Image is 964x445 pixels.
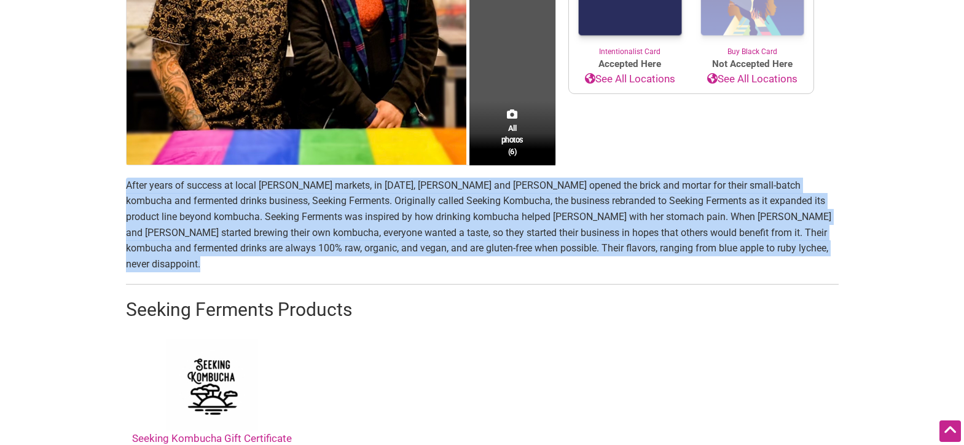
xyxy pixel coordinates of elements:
a: Seeking Kombucha Gift Certificate [132,339,292,444]
a: See All Locations [691,71,813,87]
span: All photos (6) [501,122,523,157]
span: Not Accepted Here [691,57,813,71]
a: See All Locations [569,71,691,87]
span: Accepted Here [569,57,691,71]
h2: Seeking Ferments Products [126,297,839,323]
div: Scroll Back to Top [939,420,961,442]
p: After years of success at local [PERSON_NAME] markets, in [DATE], [PERSON_NAME] and [PERSON_NAME]... [126,178,839,272]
